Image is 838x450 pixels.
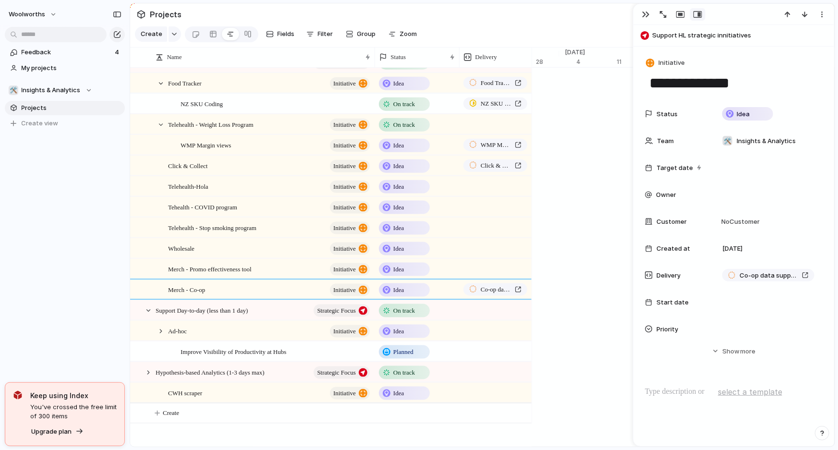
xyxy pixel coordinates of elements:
span: Name [167,52,182,62]
span: Insights & Analytics [22,85,81,95]
span: initiative [333,159,356,173]
button: Strategic Focus [314,366,370,379]
span: 4 [115,48,121,57]
span: Start date [656,298,689,307]
button: woolworths [4,7,62,22]
span: Click & Collect [168,160,207,171]
span: [DATE] [722,244,742,254]
span: Team [657,136,674,146]
button: initiative [330,201,370,214]
span: Telehealth-Hola [168,181,208,192]
span: Projects [22,103,121,113]
a: Food Tracker [463,77,527,89]
span: Merch - Promo effectiveness tool [168,263,252,274]
button: initiative [330,284,370,296]
button: initiative [330,325,370,338]
button: Strategic Focus [314,57,370,69]
span: Idea [393,203,404,212]
span: On track [393,120,415,130]
span: Priority [656,325,678,334]
span: Idea [393,182,404,192]
button: initiative [330,243,370,255]
button: initiative [330,222,370,234]
span: Support Day-to-day (less than 1 day) [156,304,248,316]
span: Planned [393,347,413,357]
button: Showmore [645,342,823,360]
a: My projects [5,61,125,75]
span: Insights & Analytics [737,136,796,146]
span: Co-op data support [481,285,511,294]
span: Projects [148,6,183,23]
span: Keep using Index [30,390,117,401]
span: Show [723,347,740,356]
span: Idea [393,265,404,274]
a: Co-op data support [722,269,814,281]
button: initiative [330,263,370,276]
span: [DATE] [559,48,591,57]
span: Idea [393,285,404,295]
span: initiative [333,118,356,132]
button: Upgrade plan [28,425,86,438]
span: Hypothesis-based Analytics (1-3 days max) [156,366,265,377]
span: Idea [393,327,404,336]
span: initiative [333,283,356,297]
span: Idea [393,244,404,254]
span: Idea [393,223,404,233]
span: initiative [333,387,356,400]
span: Filter [318,29,333,39]
div: 4 [577,58,617,66]
span: Idea [393,141,404,150]
div: 🛠️ [9,85,18,95]
span: Wholesale [168,243,194,254]
span: Create [141,29,162,39]
span: Create [163,408,179,418]
span: WMP Margin [481,140,511,150]
span: WMP Margin views [181,139,231,150]
span: initiative [333,325,356,338]
span: Status [391,52,406,62]
span: Fields [278,29,295,39]
button: Support HL strategic innitiatives [638,28,830,43]
a: WMP Margin [463,139,527,151]
span: Group [357,29,376,39]
span: initiative [333,180,356,194]
span: Owner [656,190,676,200]
span: Upgrade plan [31,427,72,437]
span: NZ SKU Coding [181,98,223,109]
span: Target date [656,163,693,173]
span: Food Tracker [168,77,202,88]
span: You've crossed the free limit of 300 items [30,402,117,421]
span: Idea [393,79,404,88]
button: Group [341,26,381,42]
span: Idea [737,109,750,119]
span: CWH scraper [168,387,202,398]
span: Food Tracker [481,78,511,88]
button: select a template [717,385,784,399]
span: Idea [393,389,404,398]
button: Initiative [644,56,688,70]
span: Co-op data support [740,271,798,280]
a: Projects [5,101,125,115]
span: Merch - Co-op [168,284,205,295]
span: initiative [333,201,356,214]
button: 🛠️Insights & Analytics [5,83,125,97]
span: No Customer [718,217,760,227]
span: Tehealth - COVID program [168,201,237,212]
span: Idea [393,161,404,171]
span: initiative [333,221,356,235]
span: initiative [333,242,356,255]
span: Created at [656,244,690,254]
span: Zoom [400,29,417,39]
span: Improve Visibility of Productivity at Hubs [181,346,286,357]
button: Zoom [385,26,421,42]
a: Co-op data support [463,283,527,296]
span: Initiative [658,58,685,68]
div: 28 [536,58,559,66]
button: initiative [330,77,370,90]
span: more [741,347,756,356]
span: Delivery [475,52,497,62]
div: 🛠️ [723,136,732,146]
span: Strategic Focus [317,366,356,379]
span: Click & Collect [481,161,511,170]
button: initiative [330,160,370,172]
